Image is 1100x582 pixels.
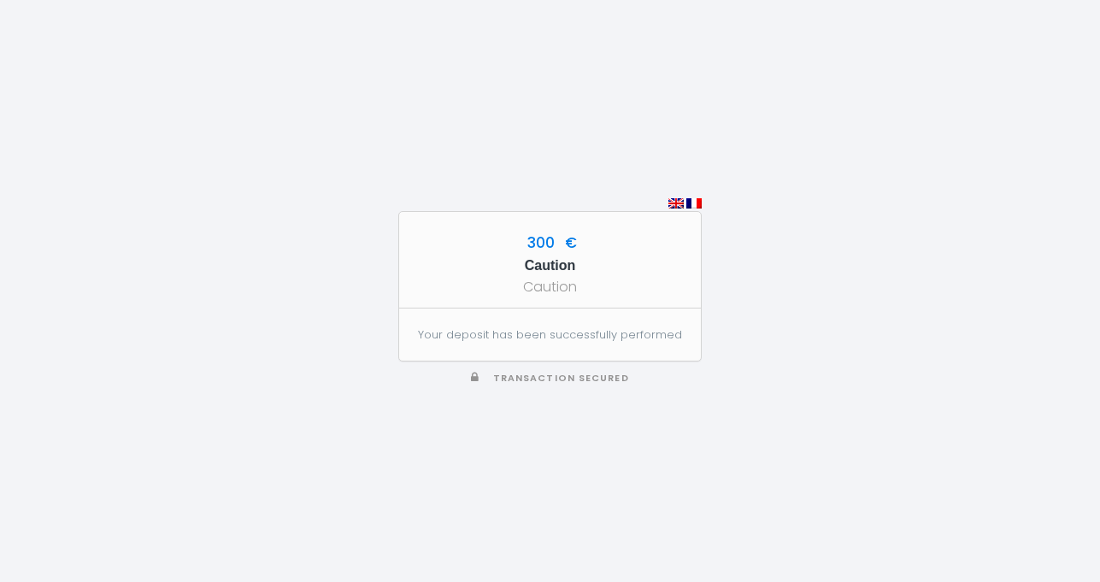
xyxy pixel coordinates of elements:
[686,198,702,209] img: fr.png
[668,198,684,209] img: en.png
[523,232,577,253] span: 300 €
[415,276,685,297] div: Caution
[418,326,682,344] p: Your deposit has been successfully performed
[493,372,629,385] span: Transaction secured
[415,255,685,277] h5: Caution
